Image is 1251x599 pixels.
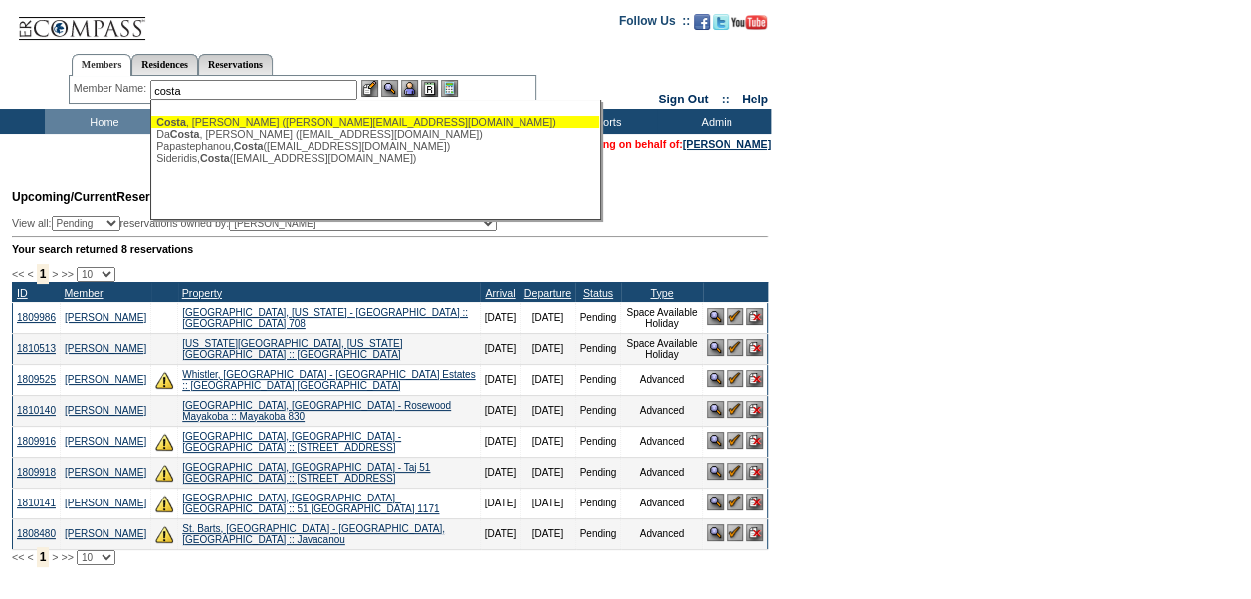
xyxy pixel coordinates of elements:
[12,190,116,204] span: Upcoming/Current
[61,551,73,563] span: >>
[441,80,458,97] img: b_calculator.gif
[621,364,703,395] td: Advanced
[198,54,273,75] a: Reservations
[727,339,743,356] img: Confirm Reservation
[707,432,724,449] img: View Reservation
[575,333,621,364] td: Pending
[480,518,520,549] td: [DATE]
[155,371,173,389] img: There are insufficient days and/or tokens to cover this reservation
[746,463,763,480] img: Cancel Reservation
[65,436,146,447] a: [PERSON_NAME]
[521,457,575,488] td: [DATE]
[727,494,743,510] img: Confirm Reservation
[65,467,146,478] a: [PERSON_NAME]
[17,343,56,354] a: 1810513
[621,426,703,457] td: Advanced
[182,369,475,391] a: Whistler, [GEOGRAPHIC_DATA] - [GEOGRAPHIC_DATA] Estates :: [GEOGRAPHIC_DATA] [GEOGRAPHIC_DATA]
[722,93,730,106] span: ::
[485,287,515,299] a: Arrival
[182,523,445,545] a: St. Barts, [GEOGRAPHIC_DATA] - [GEOGRAPHIC_DATA], [GEOGRAPHIC_DATA] :: Javacanou
[64,287,103,299] a: Member
[12,216,506,231] div: View all: reservations owned by:
[65,405,146,416] a: [PERSON_NAME]
[727,432,743,449] img: Confirm Reservation
[683,138,771,150] a: [PERSON_NAME]
[234,140,264,152] span: Costa
[621,395,703,426] td: Advanced
[17,312,56,323] a: 1809986
[61,268,73,280] span: >>
[480,333,520,364] td: [DATE]
[575,364,621,395] td: Pending
[480,302,520,333] td: [DATE]
[621,518,703,549] td: Advanced
[727,308,743,325] img: Confirm Reservation
[155,464,173,482] img: There are insufficient days and/or tokens to cover this reservation
[156,116,594,128] div: , [PERSON_NAME] ([PERSON_NAME][EMAIL_ADDRESS][DOMAIN_NAME])
[52,551,58,563] span: >
[156,116,186,128] span: Costa
[170,128,200,140] span: Costa
[480,457,520,488] td: [DATE]
[521,333,575,364] td: [DATE]
[65,528,146,539] a: [PERSON_NAME]
[707,524,724,541] img: View Reservation
[480,488,520,518] td: [DATE]
[575,426,621,457] td: Pending
[621,302,703,333] td: Space Available Holiday
[707,339,724,356] img: View Reservation
[521,518,575,549] td: [DATE]
[621,457,703,488] td: Advanced
[524,287,571,299] a: Departure
[707,370,724,387] img: View Reservation
[131,54,198,75] a: Residences
[65,343,146,354] a: [PERSON_NAME]
[480,395,520,426] td: [DATE]
[658,93,708,106] a: Sign Out
[731,15,767,30] img: Subscribe to our YouTube Channel
[17,405,56,416] a: 1810140
[182,400,451,422] a: [GEOGRAPHIC_DATA], [GEOGRAPHIC_DATA] - Rosewood Mayakoba :: Mayakoba 830
[657,109,771,134] td: Admin
[746,432,763,449] img: Cancel Reservation
[575,302,621,333] td: Pending
[694,20,710,32] a: Become our fan on Facebook
[746,339,763,356] img: Cancel Reservation
[621,333,703,364] td: Space Available Holiday
[480,426,520,457] td: [DATE]
[27,551,33,563] span: <
[37,264,50,284] span: 1
[713,14,729,30] img: Follow us on Twitter
[45,109,159,134] td: Home
[156,152,594,164] div: Sideridis, ([EMAIL_ADDRESS][DOMAIN_NAME])
[727,463,743,480] img: Confirm Reservation
[707,308,724,325] img: View Reservation
[521,426,575,457] td: [DATE]
[575,518,621,549] td: Pending
[74,80,150,97] div: Member Name:
[17,436,56,447] a: 1809916
[480,364,520,395] td: [DATE]
[182,431,401,453] a: [GEOGRAPHIC_DATA], [GEOGRAPHIC_DATA] - [GEOGRAPHIC_DATA] :: [STREET_ADDRESS]
[182,307,468,329] a: [GEOGRAPHIC_DATA], [US_STATE] - [GEOGRAPHIC_DATA] :: [GEOGRAPHIC_DATA] 708
[361,80,378,97] img: b_edit.gif
[200,152,230,164] span: Costa
[742,93,768,106] a: Help
[731,20,767,32] a: Subscribe to our YouTube Channel
[182,493,439,514] a: [GEOGRAPHIC_DATA], [GEOGRAPHIC_DATA] - [GEOGRAPHIC_DATA] :: 51 [GEOGRAPHIC_DATA] 1171
[182,462,430,484] a: [GEOGRAPHIC_DATA], [GEOGRAPHIC_DATA] - Taj 51 [GEOGRAPHIC_DATA] :: [STREET_ADDRESS]
[746,401,763,418] img: Cancel Reservation
[72,54,132,76] a: Members
[65,498,146,508] a: [PERSON_NAME]
[156,128,594,140] div: Da , [PERSON_NAME] ([EMAIL_ADDRESS][DOMAIN_NAME])
[65,312,146,323] a: [PERSON_NAME]
[575,488,621,518] td: Pending
[521,488,575,518] td: [DATE]
[12,268,24,280] span: <<
[575,457,621,488] td: Pending
[521,395,575,426] td: [DATE]
[27,268,33,280] span: <
[727,370,743,387] img: Confirm Reservation
[746,308,763,325] img: Cancel Reservation
[707,494,724,510] img: View Reservation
